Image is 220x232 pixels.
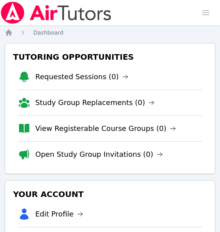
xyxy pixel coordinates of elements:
[33,29,63,36] span: Dashboard
[5,29,215,37] nav: Breadcrumb
[35,71,128,82] a: Requested Sessions (0)
[11,187,209,201] h3: Your Account
[35,209,83,220] a: Edit Profile
[35,97,155,108] a: Study Group Replacements (0)
[11,50,209,64] h3: Tutoring Opportunities
[33,29,63,37] a: Dashboard
[35,149,163,160] a: Open Study Group Invitations (0)
[35,123,176,134] a: View Registerable Course Groups (0)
